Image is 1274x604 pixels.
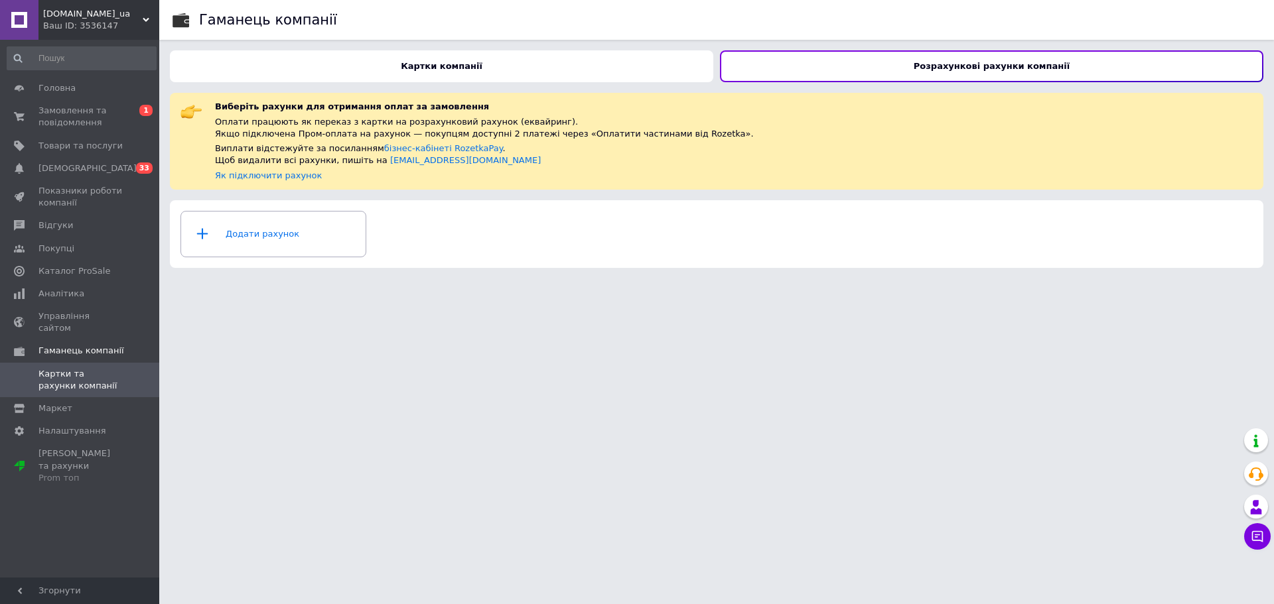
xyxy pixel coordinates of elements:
[38,472,123,484] div: Prom топ
[38,265,110,277] span: Каталог ProSale
[38,402,72,414] span: Маркет
[38,140,123,152] span: Товари та послуги
[139,105,153,116] span: 1
[38,105,123,129] span: Замовлення та повідомлення
[180,101,202,122] img: :point_right:
[914,61,1070,71] b: Розрахункові рахунки компанії
[38,82,76,94] span: Головна
[38,243,74,255] span: Покупці
[1244,523,1271,550] button: Чат з покупцем
[38,219,73,231] span: Відгуки
[215,101,489,111] span: Виберіть рахунки для отримання оплат за замовлення
[215,143,754,166] div: Виплати відстежуйте за посиланням . Щоб видалити всі рахунки, пишіть на
[38,425,106,437] span: Налаштування
[199,13,337,27] div: Гаманець компанії
[38,162,137,174] span: [DEMOGRAPHIC_DATA]
[401,61,482,71] b: Картки компанії
[215,170,322,180] a: Як підключити рахунок
[215,116,754,140] div: Оплати працюють як переказ з картки на розрахунковий рахунок (еквайринг). Якщо підключена Пром-оп...
[136,162,153,174] span: 33
[43,20,159,32] div: Ваш ID: 3536147
[38,185,123,209] span: Показники роботи компанії
[38,288,84,300] span: Аналітика
[43,8,143,20] span: lion.shop_ua
[38,345,124,357] span: Гаманець компанії
[7,46,157,70] input: Пошук
[180,211,366,257] a: Додати рахунок
[189,214,358,254] div: Додати рахунок
[384,143,503,153] a: бізнес-кабінеті RozetkaPay
[38,368,123,392] span: Картки та рахунки компанії
[390,155,541,165] a: [EMAIL_ADDRESS][DOMAIN_NAME]
[38,310,123,334] span: Управління сайтом
[38,448,123,484] span: [PERSON_NAME] та рахунки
